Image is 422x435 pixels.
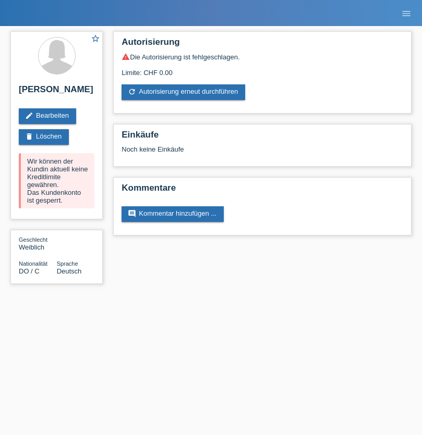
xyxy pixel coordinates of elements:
span: Dominikanische Republik / C / 30.10.2021 [19,267,40,275]
a: menu [396,10,417,16]
div: Noch keine Einkäufe [122,145,403,161]
div: Wir können der Kundin aktuell keine Kreditlimite gewähren. Das Kundenkonto ist gesperrt. [19,153,94,208]
span: Nationalität [19,260,47,267]
i: warning [122,53,130,61]
span: Geschlecht [19,237,47,243]
h2: Kommentare [122,183,403,198]
a: refreshAutorisierung erneut durchführen [122,84,245,100]
div: Weiblich [19,235,57,251]
i: edit [25,111,33,120]
h2: Einkäufe [122,130,403,145]
i: refresh [128,88,136,96]
h2: Autorisierung [122,37,403,53]
div: Die Autorisierung ist fehlgeschlagen. [122,53,403,61]
span: Deutsch [57,267,82,275]
a: editBearbeiten [19,108,76,124]
span: Sprache [57,260,78,267]
i: menu [401,8,412,19]
i: star_border [91,34,100,43]
div: Limite: CHF 0.00 [122,61,403,77]
i: delete [25,132,33,141]
a: deleteLöschen [19,129,69,145]
a: star_border [91,34,100,45]
h2: [PERSON_NAME] [19,84,94,100]
a: commentKommentar hinzufügen ... [122,206,224,222]
i: comment [128,209,136,218]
